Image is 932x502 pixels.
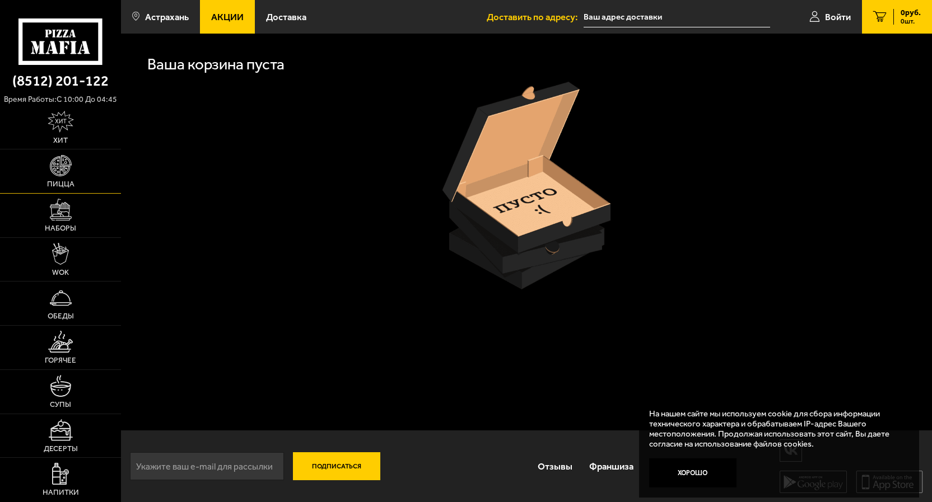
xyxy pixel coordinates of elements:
p: На нашем сайте мы используем cookie для сбора информации технического характера и обрабатываем IP... [649,409,903,449]
span: Десерты [44,445,78,452]
span: Обеды [48,312,74,320]
img: пустая коробка [442,82,611,289]
span: 0 шт. [901,18,921,25]
button: Хорошо [649,458,737,487]
a: Отзывы [529,451,581,482]
input: Укажите ваш e-mail для рассылки [130,452,284,480]
span: Горячее [45,356,76,364]
span: Наборы [45,224,76,232]
button: Подписаться [293,452,380,480]
span: Пицца [47,180,74,187]
span: 0 руб. [901,9,921,17]
span: WOK [52,269,69,276]
span: Астрахань [145,12,189,22]
h1: Ваша корзина пуста [147,57,285,72]
span: Доставка [266,12,306,22]
span: Напитки [43,489,79,496]
input: Ваш адрес доставки [584,7,770,27]
span: Супы [50,401,71,408]
span: Хит [53,137,68,144]
span: Доставить по адресу: [487,12,584,22]
span: Акции [211,12,244,22]
span: Войти [825,12,851,22]
a: Франшиза [581,451,642,482]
